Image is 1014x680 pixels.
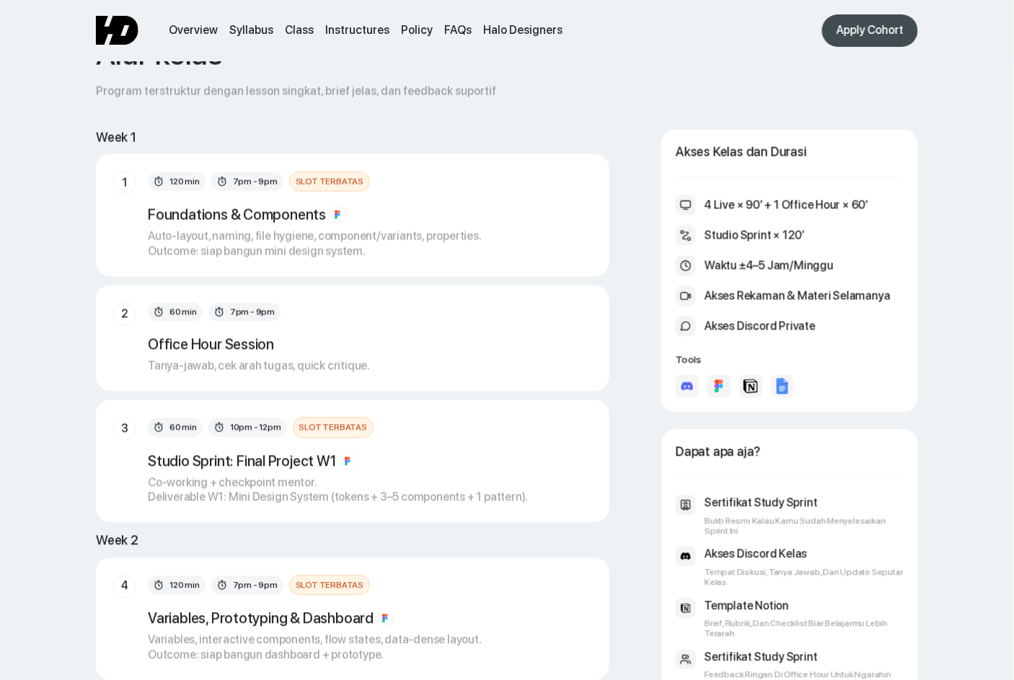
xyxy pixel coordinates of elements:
[96,130,136,146] div: Week 1
[676,354,702,366] div: Tools
[229,23,273,38] a: Syllabus
[230,304,275,320] div: 7pm - 9pm
[121,306,128,322] div: 2
[169,420,197,436] div: 60 min
[705,650,817,666] div: Sertifikat Study Sprint
[148,229,482,260] div: Auto-layout, naming, file hygiene, component/variants, properties. Outcome: siap bangun mini desi...
[285,23,314,38] a: Class
[169,578,200,593] div: 120 min
[296,578,363,593] div: SLOT TERBATAS
[705,599,789,614] div: Template Notion
[96,84,496,100] div: Program terstruktur dengan lesson singkat, brief jelas, dan feedback suportif
[233,174,278,190] div: 7pm - 9pm
[705,568,904,588] div: Tempat diskusi, tanya jawab, dan update seputar kelas.
[325,23,389,38] a: Instructures
[233,578,278,593] div: 7pm - 9pm
[148,476,528,506] div: Co-working + checkpoint mentor. Deliverable W1: Mini Design System (tokens + 3–5 components + 1 p...
[705,258,834,274] div: Waktu ±4–5 jam/minggu
[148,359,370,374] div: Tanya-jawab, cek arah tugas, quick critique.
[483,23,563,38] a: Halo Designers
[148,453,336,470] div: Studio Sprint: Final Project W1
[705,516,904,537] div: Bukti resmi kalau kamu sudah menyelesaikan sprint ini
[230,420,281,436] div: 10pm - 12pm
[444,23,472,38] a: FAQs
[122,175,128,191] div: 1
[705,228,805,244] div: Studio Sprint × 120’
[705,495,817,511] div: Sertifikat Study Sprint
[169,174,200,190] div: 120 min
[296,174,363,190] div: SLOT TERBATAS
[822,14,918,47] a: Apply Cohort
[401,23,433,38] a: Policy
[96,533,138,549] div: Week 2
[705,319,816,335] div: Akses Discord private
[705,619,904,640] div: Brief, rubrik, dan checklist biar belajarmu lebih terarah.
[676,444,761,460] div: Dapat apa aja?
[676,144,807,160] div: Akses Kelas dan Durasi
[169,23,218,38] a: Overview
[299,420,367,436] div: SLOT TERBATAS
[705,288,891,304] div: Akses rekaman & materi selamanya
[121,421,128,437] div: 3
[148,336,274,353] div: Office Hour Session
[705,198,868,213] div: 4 Live × 90’ + 1 Office Hour × 60’
[148,610,374,627] div: Variables, Prototyping & Dashboard
[148,206,326,224] div: Foundations & Components
[169,304,197,320] div: 60 min
[837,23,904,38] div: Apply Cohort
[121,578,128,594] div: 4
[148,633,482,663] div: Variables, interactive components, flow states, data-dense layout. Outcome: siap bangun dashboard...
[705,547,807,562] div: Akses Discord Kelas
